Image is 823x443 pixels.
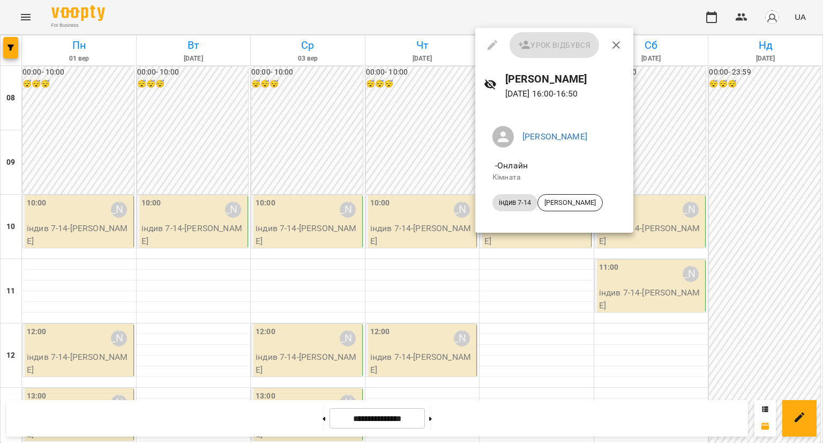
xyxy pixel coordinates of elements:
[505,71,625,87] h6: [PERSON_NAME]
[505,87,625,100] p: [DATE] 16:00 - 16:50
[492,160,530,171] span: - Онлайн
[492,198,537,208] span: індив 7-14
[522,131,587,142] a: [PERSON_NAME]
[538,198,602,208] span: [PERSON_NAME]
[492,172,616,183] p: Кімната
[537,194,603,211] div: [PERSON_NAME]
